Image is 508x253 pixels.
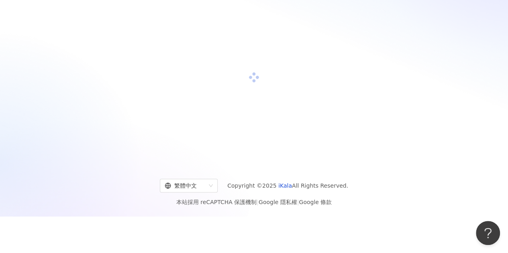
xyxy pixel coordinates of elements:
[476,221,500,245] iframe: Help Scout Beacon - Open
[297,199,299,205] span: |
[257,199,259,205] span: |
[299,199,332,205] a: Google 條款
[227,181,348,190] span: Copyright © 2025 All Rights Reserved.
[278,182,292,189] a: iKala
[165,179,206,192] div: 繁體中文
[176,197,332,207] span: 本站採用 reCAPTCHA 保護機制
[259,199,297,205] a: Google 隱私權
